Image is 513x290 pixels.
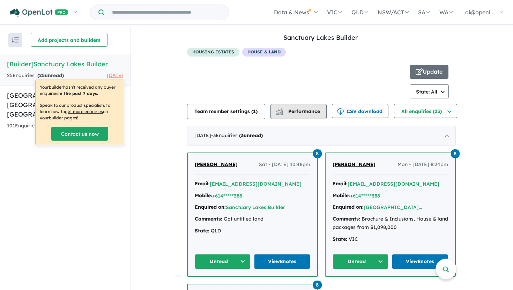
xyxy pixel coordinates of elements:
strong: State: [195,228,209,234]
h5: [GEOGRAPHIC_DATA] - [GEOGRAPHIC_DATA] , [GEOGRAPHIC_DATA] [7,91,124,119]
button: [GEOGRAPHIC_DATA]... [364,204,422,211]
a: Contact us now [51,127,108,141]
a: 8 [451,149,460,158]
span: House & Land [242,48,286,57]
p: Your builder hasn't received any buyer enquiries [40,84,120,97]
button: Update [410,65,448,79]
a: 8 [313,280,322,289]
button: [EMAIL_ADDRESS][DOMAIN_NAME] [210,180,302,188]
a: Sanctuary Lakes Builder [283,34,358,42]
button: State: All [410,84,449,98]
button: Sanctuary Lakes Builder [226,204,285,211]
button: CSV download [332,104,388,118]
strong: Enquired on: [195,204,226,210]
div: QLD [195,227,310,235]
span: 1 [253,108,256,114]
span: Performance [277,108,320,114]
span: 3 [241,132,244,139]
b: in the past 7 days. [58,91,98,96]
button: All enquiries (25) [394,104,457,118]
a: View8notes [392,254,448,269]
a: [PERSON_NAME] [195,161,238,169]
span: - 3 Enquir ies [211,132,263,139]
div: 25 Enquir ies [7,72,64,80]
strong: Comments: [333,216,360,222]
img: line-chart.svg [276,108,282,112]
strong: Mobile: [333,192,350,199]
span: Mon - [DATE] 8:24pm [397,161,448,169]
button: Add projects and builders [31,33,107,47]
button: Team member settings (1) [187,104,265,119]
span: [PERSON_NAME] [333,161,376,168]
img: Openlot PRO Logo White [10,8,68,17]
button: Unread [195,254,251,269]
div: VIC [333,235,448,244]
button: Performance [270,104,327,119]
img: sort.svg [12,37,19,43]
div: [DATE] [187,126,456,146]
strong: Mobile: [195,192,212,199]
img: bar-chart.svg [276,110,283,115]
img: download icon [337,108,344,115]
div: 101 Enquir ies [7,122,99,131]
span: qi@openl... [465,9,495,16]
a: [PERSON_NAME] [333,161,376,169]
strong: Comments: [195,216,222,222]
a: [GEOGRAPHIC_DATA]... [364,204,422,210]
span: housing estates [187,48,239,57]
span: [DATE] [107,72,124,79]
h5: [Builder] Sanctuary Lakes Builder [7,59,124,69]
strong: ( unread) [37,72,64,79]
button: Unread [333,254,389,269]
strong: ( unread) [239,132,263,139]
strong: State: [333,236,347,242]
span: [PERSON_NAME] [195,161,238,168]
button: [EMAIL_ADDRESS][DOMAIN_NAME] [348,180,439,188]
strong: Email: [333,180,348,187]
strong: Email: [195,180,210,187]
span: 25 [39,72,45,79]
a: 8 [313,149,322,158]
span: Sat - [DATE] 10:48pm [259,161,310,169]
p: Speak to our product specialists to learn how to on your builder pages ! [40,102,120,121]
div: Got untitled land [195,215,310,223]
u: get more enquiries [65,109,103,114]
strong: Enquired on: [333,204,364,210]
a: View8notes [254,254,310,269]
a: Sanctuary Lakes Builder [226,204,285,210]
div: Brochure & Inclusions, House & land packages from $1,098,000 [333,215,448,232]
input: Try estate name, suburb, builder or developer [106,5,228,20]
